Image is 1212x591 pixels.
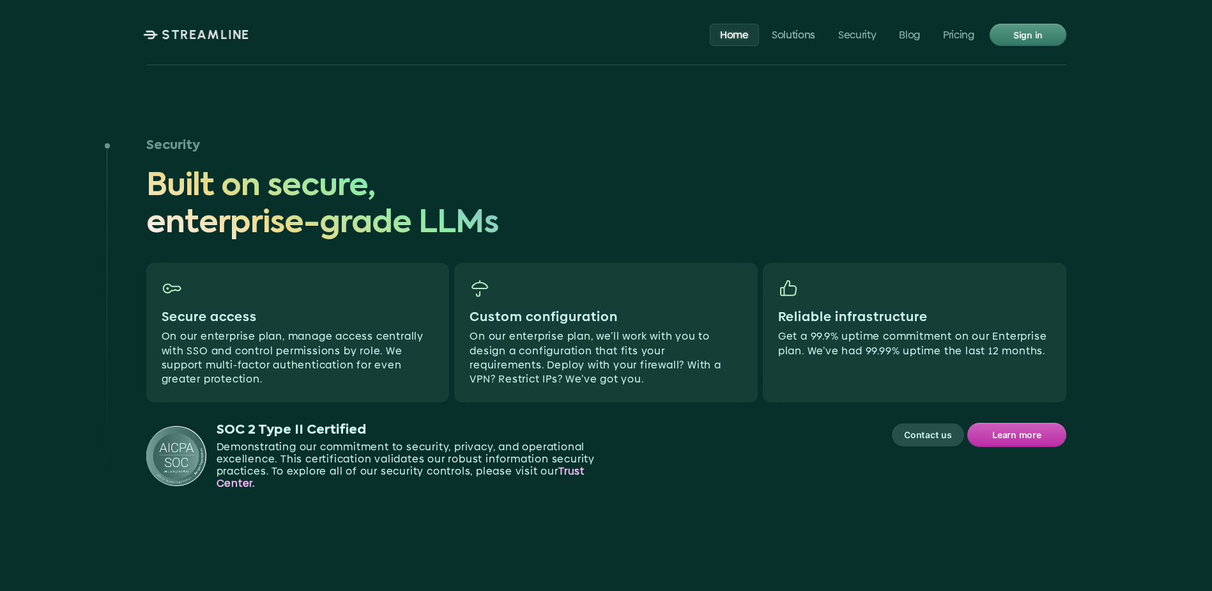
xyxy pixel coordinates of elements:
[162,329,434,387] p: On our enterprise plan, manage access centrally with SSO and control permissions by role. We supp...
[899,28,920,40] p: Blog
[720,28,749,40] p: Home
[904,427,951,443] p: Contact us
[217,423,625,438] h3: SOC 2 Type II Certified
[470,309,742,324] p: Custom configuration
[889,23,930,45] a: Blog
[146,209,499,239] span: enterprise-grade LLMs
[838,28,876,40] p: Security
[162,309,434,324] p: Secure access
[778,329,1051,358] p: Get a 99.9% uptime commitment on our Enterprise plan. We’ve had 99.99% uptime the last 12 months.
[1013,26,1042,43] p: Sign in
[990,24,1066,46] a: Sign in
[470,329,742,387] p: On our enterprise plan, we’ll work with you to design a configuration that fits your requirements...
[967,423,1066,447] a: Learn more
[992,427,1041,443] p: Learn more
[146,138,200,154] h3: Security
[943,28,974,40] p: Pricing
[217,441,625,490] p: Demonstrating our commitment to security, privacy, and operational excellence. This certification...
[710,23,759,45] a: Home
[146,171,376,202] span: Built on secure,
[143,27,250,42] a: STREAMLINE
[828,23,886,45] a: Security
[771,28,815,40] p: Solutions
[217,464,588,491] a: Trust Center.
[933,23,985,45] a: Pricing
[778,309,1051,324] p: Reliable infrastructure
[162,27,250,42] p: STREAMLINE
